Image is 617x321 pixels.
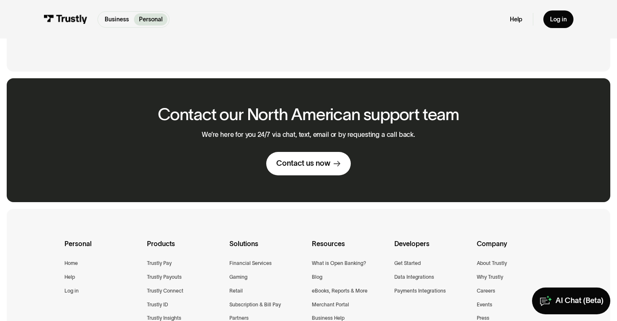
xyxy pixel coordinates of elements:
a: Blog [312,273,322,282]
a: Trustly Connect [147,287,183,295]
a: Gaming [229,273,247,282]
div: Contact us now [276,159,330,169]
a: Financial Services [229,259,272,268]
a: Subscription & Bill Pay [229,300,281,309]
a: Personal [134,13,167,26]
a: Get Started [394,259,421,268]
a: Data Integrations [394,273,434,282]
img: Trustly Logo [44,15,87,24]
div: Personal [64,238,140,259]
a: eBooks, Reports & More [312,287,368,295]
div: Developers [394,238,470,259]
a: AI Chat (Beta) [532,288,610,314]
a: Why Trustly [477,273,503,282]
a: Trustly ID [147,300,168,309]
p: Business [105,15,129,24]
p: We’re here for you 24/7 via chat, text, email or by requesting a call back. [202,131,415,139]
a: Careers [477,287,495,295]
a: About Trustly [477,259,507,268]
h2: Contact our North American support team [158,105,459,123]
div: Solutions [229,238,305,259]
a: Log in [64,287,79,295]
div: Log in [550,15,567,23]
a: Trustly Pay [147,259,172,268]
p: Personal [139,15,162,24]
a: Contact us now [266,152,350,175]
a: Home [64,259,78,268]
a: Help [64,273,75,282]
a: Business [100,13,134,26]
a: Retail [229,287,243,295]
a: What is Open Banking? [312,259,366,268]
a: Merchant Portal [312,300,349,309]
a: Log in [543,10,573,28]
a: Events [477,300,492,309]
div: AI Chat (Beta) [555,296,604,306]
a: Trustly Payouts [147,273,182,282]
a: Payments Integrations [394,287,446,295]
div: Products [147,238,223,259]
div: Company [477,238,553,259]
a: Help [510,15,522,23]
div: Resources [312,238,388,259]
